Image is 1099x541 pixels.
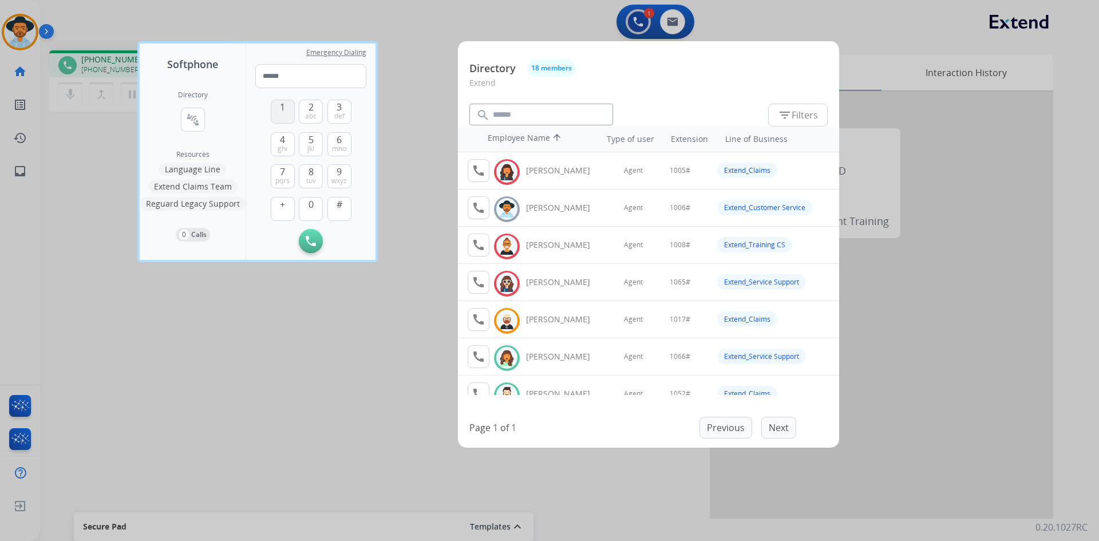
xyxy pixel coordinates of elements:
[526,388,603,400] div: [PERSON_NAME]
[499,163,515,181] img: avatar
[278,144,287,153] span: ghi
[178,90,208,100] h2: Directory
[306,176,316,185] span: tuv
[472,164,485,177] mat-icon: call
[499,275,515,293] img: avatar
[299,164,323,188] button: 8tuv
[670,389,690,398] span: 1052#
[271,164,295,188] button: 7pqrs
[778,108,792,122] mat-icon: filter_list
[148,180,238,194] button: Extend Claims Team
[527,60,576,77] button: 18 members
[670,240,690,250] span: 1008#
[624,240,643,250] span: Agent
[327,197,351,221] button: #
[309,165,314,179] span: 8
[482,127,585,152] th: Employee Name
[717,274,806,290] div: Extend_Service Support
[309,100,314,114] span: 2
[469,77,828,98] p: Extend
[159,163,226,176] button: Language Line
[665,128,714,151] th: Extension
[280,133,285,147] span: 4
[469,61,516,76] p: Directory
[624,352,643,361] span: Agent
[179,230,189,240] p: 0
[299,132,323,156] button: 5jkl
[720,128,833,151] th: Line of Business
[271,132,295,156] button: 4ghi
[334,112,345,121] span: def
[717,237,792,252] div: Extend_Training CS
[176,150,209,159] span: Resources
[499,349,515,367] img: avatar
[191,230,207,240] p: Calls
[526,239,603,251] div: [PERSON_NAME]
[550,132,564,146] mat-icon: arrow_upward
[337,198,342,211] span: #
[472,350,485,364] mat-icon: call
[499,200,515,218] img: avatar
[499,312,515,330] img: avatar
[176,228,210,242] button: 0Calls
[280,165,285,179] span: 7
[717,349,806,364] div: Extend_Service Support
[670,166,690,175] span: 1005#
[337,100,342,114] span: 3
[472,201,485,215] mat-icon: call
[472,238,485,252] mat-icon: call
[271,197,295,221] button: +
[624,203,643,212] span: Agent
[591,128,660,151] th: Type of user
[275,176,290,185] span: pqrs
[768,104,828,127] button: Filters
[499,238,515,255] img: avatar
[299,197,323,221] button: 0
[778,108,818,122] span: Filters
[271,100,295,124] button: 1
[186,113,200,127] mat-icon: connect_without_contact
[299,100,323,124] button: 2abc
[526,351,603,362] div: [PERSON_NAME]
[624,166,643,175] span: Agent
[624,389,643,398] span: Agent
[476,108,490,122] mat-icon: search
[472,387,485,401] mat-icon: call
[305,112,317,121] span: abc
[309,133,314,147] span: 5
[472,313,485,326] mat-icon: call
[309,198,314,211] span: 0
[624,278,643,287] span: Agent
[717,163,777,178] div: Extend_Claims
[717,200,812,215] div: Extend_Customer Service
[306,48,366,57] span: Emergency Dialing
[717,311,777,327] div: Extend_Claims
[670,352,690,361] span: 1066#
[526,202,603,214] div: [PERSON_NAME]
[1035,520,1088,534] p: 0.20.1027RC
[670,315,690,324] span: 1017#
[499,386,515,404] img: avatar
[167,56,218,72] span: Softphone
[472,275,485,289] mat-icon: call
[280,198,285,211] span: +
[670,278,690,287] span: 1065#
[332,144,346,153] span: mno
[469,421,491,435] p: Page
[280,100,285,114] span: 1
[526,277,603,288] div: [PERSON_NAME]
[327,100,351,124] button: 3def
[306,236,316,246] img: call-button
[337,165,342,179] span: 9
[526,165,603,176] div: [PERSON_NAME]
[307,144,314,153] span: jkl
[327,164,351,188] button: 9wxyz
[331,176,347,185] span: wxyz
[500,421,509,435] p: of
[717,386,777,401] div: Extend_Claims
[337,133,342,147] span: 6
[624,315,643,324] span: Agent
[140,197,246,211] button: Reguard Legacy Support
[526,314,603,325] div: [PERSON_NAME]
[327,132,351,156] button: 6mno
